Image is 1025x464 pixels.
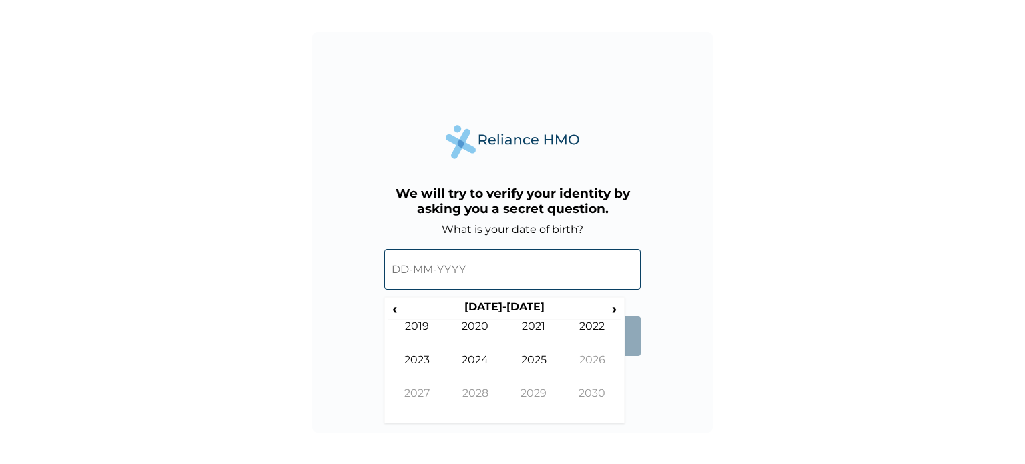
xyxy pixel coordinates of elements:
td: 2029 [504,387,563,420]
input: DD-MM-YYYY [384,249,641,290]
label: What is your date of birth? [442,223,583,236]
img: Reliance Health's Logo [446,125,579,159]
h3: We will try to verify your identity by asking you a secret question. [384,186,641,216]
td: 2019 [388,320,446,353]
td: 2030 [563,387,622,420]
td: 2025 [504,353,563,387]
td: 2021 [504,320,563,353]
td: 2026 [563,353,622,387]
span: ‹ [388,300,402,317]
td: 2020 [446,320,505,353]
td: 2027 [388,387,446,420]
td: 2022 [563,320,622,353]
th: [DATE]-[DATE] [402,300,607,319]
td: 2023 [388,353,446,387]
td: 2028 [446,387,505,420]
span: › [607,300,622,317]
td: 2024 [446,353,505,387]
